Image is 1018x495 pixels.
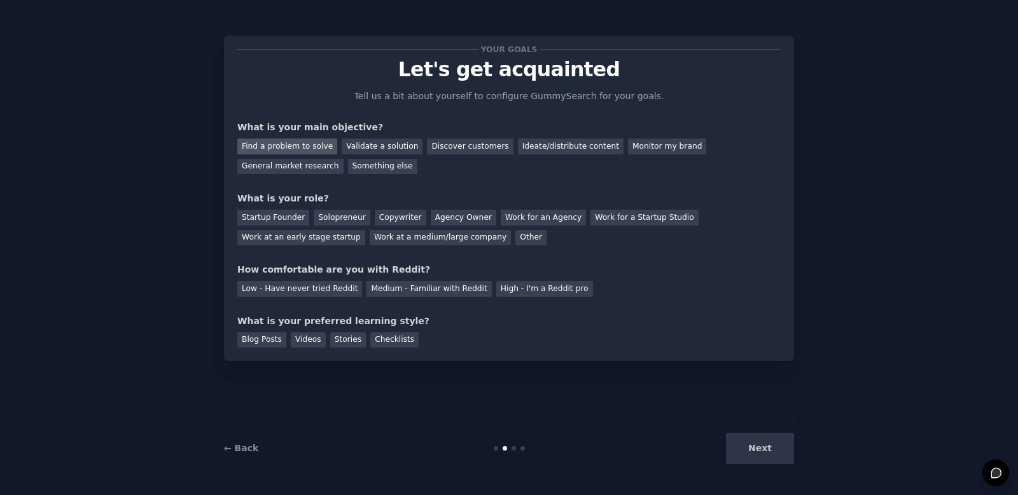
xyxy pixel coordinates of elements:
div: Something else [348,159,417,175]
div: What is your preferred learning style? [237,315,781,328]
div: High - I'm a Reddit pro [496,281,593,297]
div: What is your role? [237,192,781,205]
div: How comfortable are you with Reddit? [237,263,781,276]
div: Validate a solution [342,139,422,154]
div: Other [515,230,547,246]
div: Stories [330,332,366,348]
div: Copywriter [375,210,426,226]
div: Solopreneur [314,210,370,226]
p: Let's get acquainted [237,58,781,81]
a: ← Back [224,443,258,453]
div: What is your main objective? [237,121,781,134]
div: Videos [291,332,326,348]
div: Low - Have never tried Reddit [237,281,362,297]
div: Checklists [370,332,419,348]
div: Agency Owner [431,210,496,226]
span: Your goals [478,43,540,56]
div: Startup Founder [237,210,309,226]
div: General market research [237,159,344,175]
div: Work at an early stage startup [237,230,365,246]
div: Work at a medium/large company [370,230,511,246]
div: Monitor my brand [628,139,706,154]
div: Medium - Familiar with Reddit [366,281,491,297]
div: Work for a Startup Studio [590,210,698,226]
div: Find a problem to solve [237,139,337,154]
div: Ideate/distribute content [518,139,624,154]
p: Tell us a bit about yourself to configure GummySearch for your goals. [349,90,669,103]
div: Blog Posts [237,332,286,348]
div: Discover customers [427,139,513,154]
div: Work for an Agency [501,210,586,226]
